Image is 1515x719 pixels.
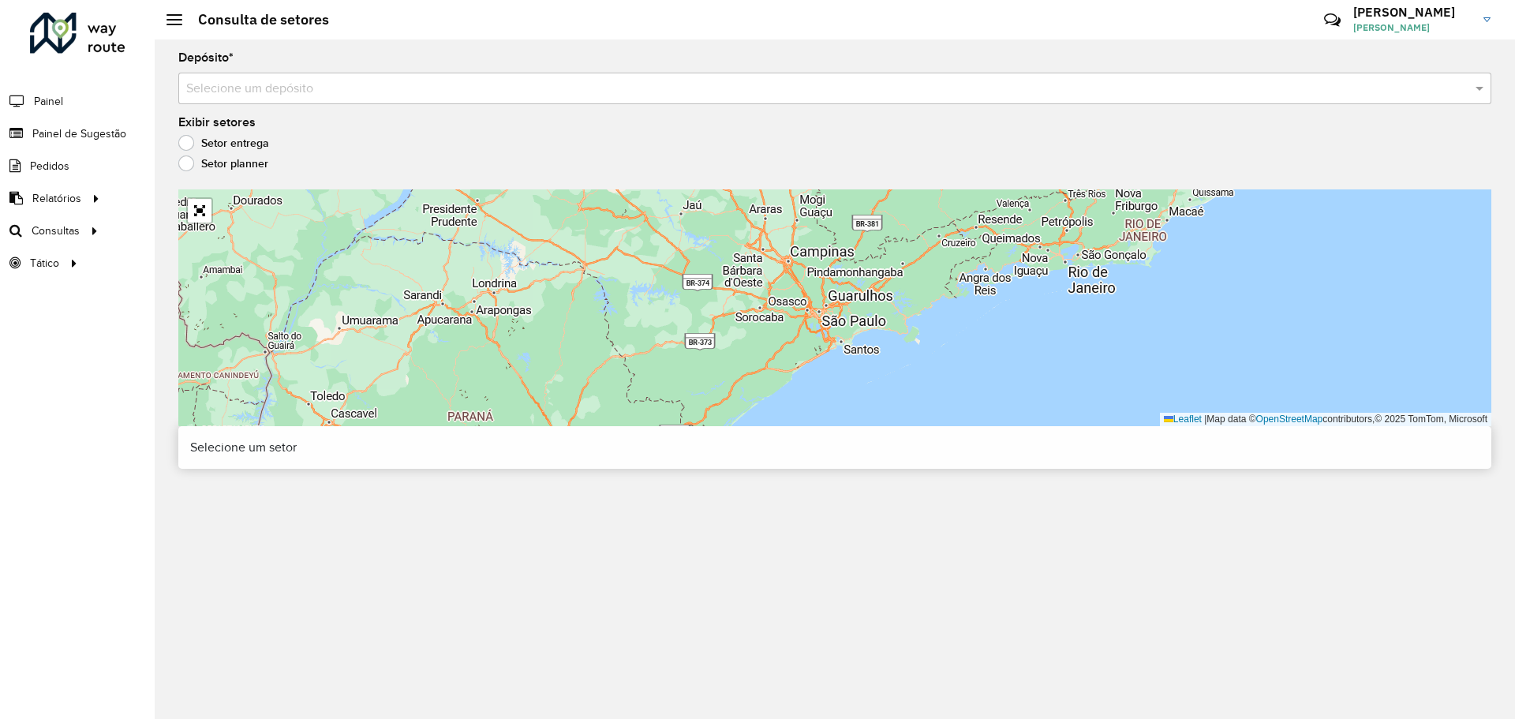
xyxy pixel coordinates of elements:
label: Depósito [178,48,234,67]
h3: [PERSON_NAME] [1353,5,1472,20]
div: Selecione um setor [178,426,1491,469]
label: Setor entrega [178,135,269,151]
a: Contato Rápido [1315,3,1349,37]
label: Setor planner [178,155,268,171]
div: Map data © contributors,© 2025 TomTom, Microsoft [1160,413,1491,426]
label: Exibir setores [178,113,256,132]
span: [PERSON_NAME] [1353,21,1472,35]
a: OpenStreetMap [1256,414,1323,425]
h2: Consulta de setores [182,11,329,28]
span: Painel [34,93,63,110]
a: Abrir mapa em tela cheia [188,199,211,223]
a: Leaflet [1164,414,1202,425]
span: Painel de Sugestão [32,125,126,142]
span: Pedidos [30,158,69,174]
span: Tático [30,255,59,271]
span: | [1204,414,1206,425]
span: Consultas [32,223,80,239]
span: Relatórios [32,190,81,207]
